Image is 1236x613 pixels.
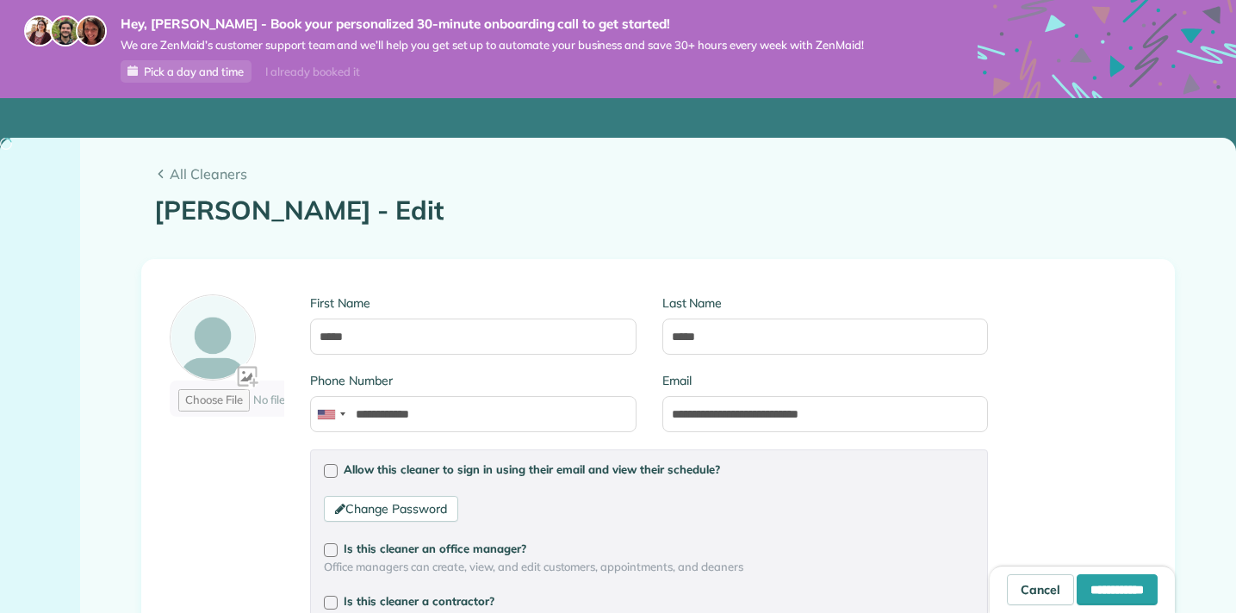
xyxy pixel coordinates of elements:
[344,542,526,555] span: Is this cleaner an office manager?
[121,38,864,53] span: We are ZenMaid’s customer support team and we’ll help you get set up to automate your business an...
[1007,574,1074,605] a: Cancel
[144,65,244,78] span: Pick a day and time
[121,15,864,33] strong: Hey, [PERSON_NAME] - Book your personalized 30-minute onboarding call to get started!
[344,462,720,476] span: Allow this cleaner to sign in using their email and view their schedule?
[344,594,494,608] span: Is this cleaner a contractor?
[311,397,351,431] div: United States: +1
[154,196,1162,225] h1: [PERSON_NAME] - Edit
[170,164,1162,184] span: All Cleaners
[50,15,81,46] img: jorge-587dff0eeaa6aab1f244e6dc62b8924c3b6ad411094392a53c71c6c4a576187d.jpg
[121,60,252,83] a: Pick a day and time
[310,294,636,312] label: First Name
[310,372,636,389] label: Phone Number
[324,559,974,576] span: Office managers can create, view, and edit customers, appointments, and cleaners
[324,496,457,522] a: Change Password
[24,15,55,46] img: maria-72a9807cf96188c08ef61303f053569d2e2a8a1cde33d635c8a3ac13582a053d.jpg
[662,372,988,389] label: Email
[76,15,107,46] img: michelle-19f622bdf1676172e81f8f8fba1fb50e276960ebfe0243fe18214015130c80e4.jpg
[662,294,988,312] label: Last Name
[154,164,1162,184] a: All Cleaners
[255,61,370,83] div: I already booked it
